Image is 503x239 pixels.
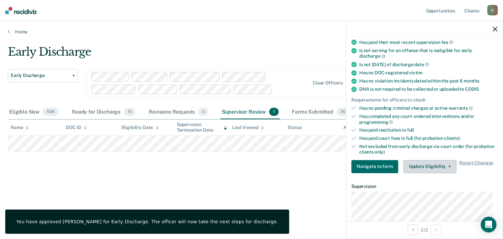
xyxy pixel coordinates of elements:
span: 10 [124,108,136,116]
span: discharge [359,53,385,59]
span: 20 [337,108,349,116]
button: Update Eligibility [403,160,456,173]
div: DNA is not required to be collected or uploaded to [359,86,497,92]
div: Is not [DATE] of discharge [359,62,497,67]
span: months [464,78,479,83]
button: Next Opportunity [431,225,441,235]
span: fee [441,40,453,45]
div: Has no DOC-registered [359,70,497,76]
div: Has paid their most recent supervision [359,39,497,45]
div: Supervisor Review [220,105,280,119]
span: 1 [269,108,279,116]
div: DOC ID [66,125,87,130]
button: Previous Opportunity [408,225,418,235]
div: Has paid restitution in [359,127,497,133]
div: Eligibility Date [121,125,159,130]
div: Has no pending criminal charges or active [359,105,497,111]
span: warrants [449,105,473,111]
a: Home [8,29,495,35]
div: Eligible Now [8,105,60,119]
div: Name [10,125,29,130]
span: date [414,62,429,67]
span: victim [409,70,422,75]
span: Early Discharge [11,73,70,78]
div: Requirements for officers to check [351,97,497,103]
a: Navigate to form link [351,160,401,173]
div: Assigned to [343,125,374,130]
div: Has completed any court-ordered interventions and/or [359,114,497,125]
span: clients) [444,136,460,141]
span: 536 [43,108,59,116]
div: Not excluded from early discharge via court order (for probation clients [359,144,497,155]
div: Ready for Discharge [70,105,137,119]
span: Revert Changes [459,160,493,173]
div: Open Intercom Messenger [481,217,496,232]
div: 2 / 2 [346,221,503,238]
span: full [407,127,414,133]
div: Supervision Termination Date [177,122,227,133]
span: CODIS [465,86,479,92]
div: You have approved [PERSON_NAME] for Early Discharge. The officer will now take the next steps for... [16,219,278,225]
div: Early Discharge [8,45,385,64]
div: Status [288,125,302,130]
span: only) [375,149,385,155]
div: Forms Submitted [290,105,350,119]
span: 0 [198,108,208,116]
dt: Supervision [351,184,497,189]
div: J C [487,5,498,15]
div: Last Viewed [232,125,264,130]
div: Is not serving for an offense that is ineligible for early [359,48,497,59]
div: Has no violation incidents dated within the past 6 [359,78,497,84]
span: programming [359,119,393,125]
div: Revisions Requests [147,105,210,119]
img: Recidiviz [5,7,37,14]
button: Navigate to form [351,160,398,173]
div: Has paid court fees in full (for probation [359,136,497,141]
div: Clear officers [313,80,343,86]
